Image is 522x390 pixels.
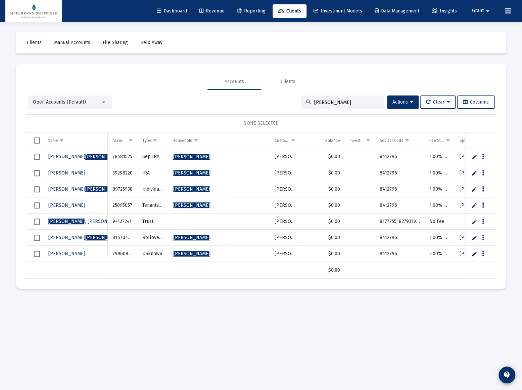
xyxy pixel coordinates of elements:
[471,170,477,176] a: Edit
[291,138,296,143] span: Show filter options for column 'Custodian'
[375,197,425,213] td: 8412796
[173,233,211,243] a: [PERSON_NAME]
[168,132,270,149] td: Column Household
[138,149,168,165] td: Sep IRA
[425,149,455,165] td: 1.00% Management Fee
[173,186,210,192] span: [PERSON_NAME]
[425,197,455,213] td: 1.00% Management Fee
[432,8,457,14] span: Insights
[369,4,425,18] a: Data Management
[314,8,362,14] span: Investment Models
[375,230,425,246] td: 8412796
[425,181,455,197] td: 1.00% Management Fee
[108,181,138,197] td: 89725938
[128,138,133,143] span: Show filter options for column 'Account #'
[425,132,455,149] td: Column Fee Structure(s)
[199,8,225,14] span: Revenue
[108,246,138,262] td: 79960869
[138,246,168,262] td: Unknown
[48,249,86,259] a: [PERSON_NAME]
[471,202,477,208] a: Edit
[34,251,40,257] div: Select row
[375,8,419,14] span: Data Management
[232,4,271,18] a: Reporting
[135,36,168,49] a: Held Away
[471,219,477,225] a: Edit
[308,4,368,18] a: Investment Models
[270,197,300,213] td: [PERSON_NAME]
[173,170,210,176] span: [PERSON_NAME]
[173,154,210,160] span: [PERSON_NAME]
[426,99,450,105] span: Clear
[21,36,47,49] a: Clients
[445,138,450,143] span: Show filter options for column 'Fee Structure(s)'
[97,36,133,49] a: File Sharing
[108,213,138,230] td: 94127241
[138,197,168,213] td: Tenants in Common
[375,181,425,197] td: 8412796
[270,230,300,246] td: [PERSON_NAME]
[273,4,306,18] a: Clients
[112,138,128,143] div: Account #
[48,170,85,176] span: [PERSON_NAME]
[48,200,86,210] a: [PERSON_NAME]
[48,186,122,192] span: [PERSON_NAME]
[425,230,455,246] td: 1.00% Management Fee
[193,138,198,143] span: Show filter options for column 'Household'
[375,213,425,230] td: 8177755, 8279319, BJ9O
[33,99,86,105] span: Open Accounts (Default)
[375,149,425,165] td: 8412796
[464,4,500,17] button: Grant
[108,165,138,181] td: 39298220
[48,184,123,194] a: [PERSON_NAME][PERSON_NAME]
[349,138,365,143] div: Investment Model
[503,371,511,379] mat-icon: contact_support
[48,152,123,162] a: [PERSON_NAME][PERSON_NAME]
[300,132,345,149] td: Column Balance
[138,181,168,197] td: Individual
[108,149,138,165] td: 78481525
[173,184,211,194] a: [PERSON_NAME]
[314,100,380,105] input: Search
[173,235,210,240] span: [PERSON_NAME]
[375,132,425,149] td: Column Advisor Code
[420,95,456,109] button: Clear
[300,213,345,230] td: $0.00
[173,138,192,143] div: Household
[345,132,375,149] td: Column Investment Model
[48,251,85,257] span: [PERSON_NAME]
[300,181,345,197] td: $0.00
[194,4,230,18] a: Revenue
[108,132,138,149] td: Column Account #
[300,246,345,262] td: $0.00
[225,78,244,85] div: Accounts
[151,4,192,18] a: Dashboard
[34,219,40,225] div: Select row
[54,40,90,45] span: Manual Accounts
[375,165,425,181] td: 8412796
[425,165,455,181] td: 1.00% Management Fee
[59,138,64,143] span: Show filter options for column 'Name'
[103,40,128,45] span: File Sharing
[48,219,125,224] span: , [PERSON_NAME]
[48,217,125,227] a: [PERSON_NAME], [PERSON_NAME]
[138,132,168,149] td: Column Type
[300,149,345,165] td: $0.00
[300,230,345,246] td: $0.00
[108,197,138,213] td: 25095057
[325,138,340,143] div: Balance
[152,138,157,143] span: Show filter options for column 'Type'
[43,132,108,149] td: Column Name
[34,154,40,160] div: Select row
[48,235,122,240] span: [PERSON_NAME]
[48,138,58,143] div: Name
[27,40,42,45] span: Clients
[173,202,210,208] span: [PERSON_NAME]
[425,246,455,262] td: 2.00% Management Fee
[484,4,492,18] mat-icon: arrow_drop_down
[34,170,40,176] div: Select row
[471,251,477,257] a: Edit
[459,138,477,143] div: Splitter(s)
[270,246,300,262] td: [PERSON_NAME]
[375,246,425,262] td: 8412796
